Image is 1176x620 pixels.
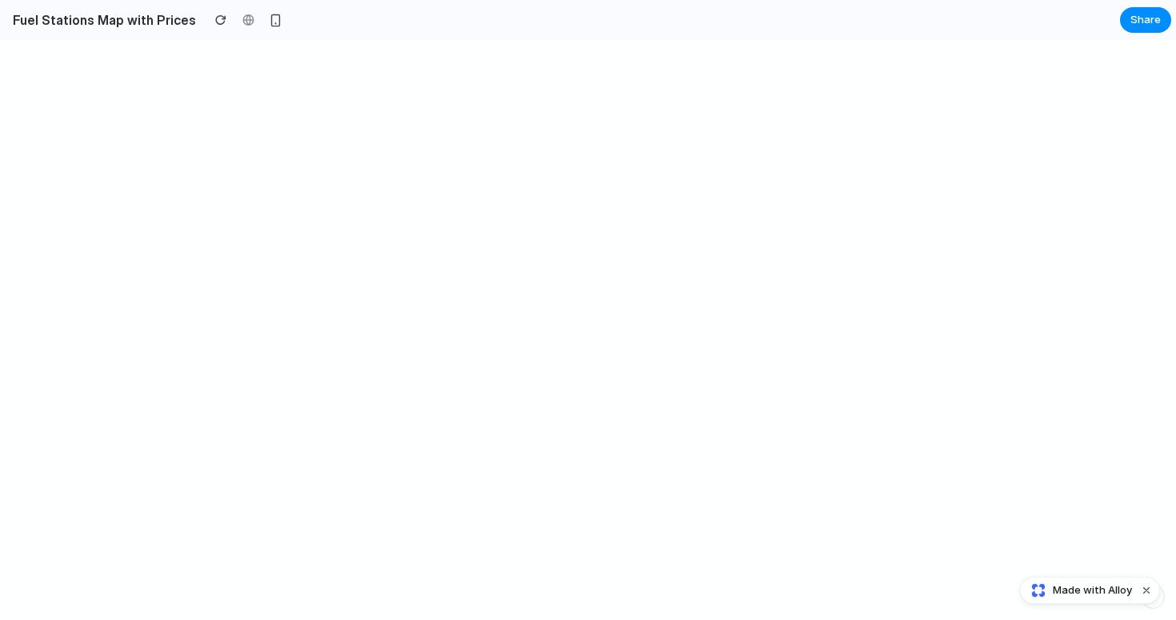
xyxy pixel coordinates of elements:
a: Made with Alloy [1021,582,1134,598]
h2: Fuel Stations Map with Prices [6,10,196,30]
span: Made with Alloy [1053,582,1132,598]
span: Share [1130,12,1161,28]
button: Dismiss watermark [1137,581,1156,600]
button: Share [1120,7,1171,33]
